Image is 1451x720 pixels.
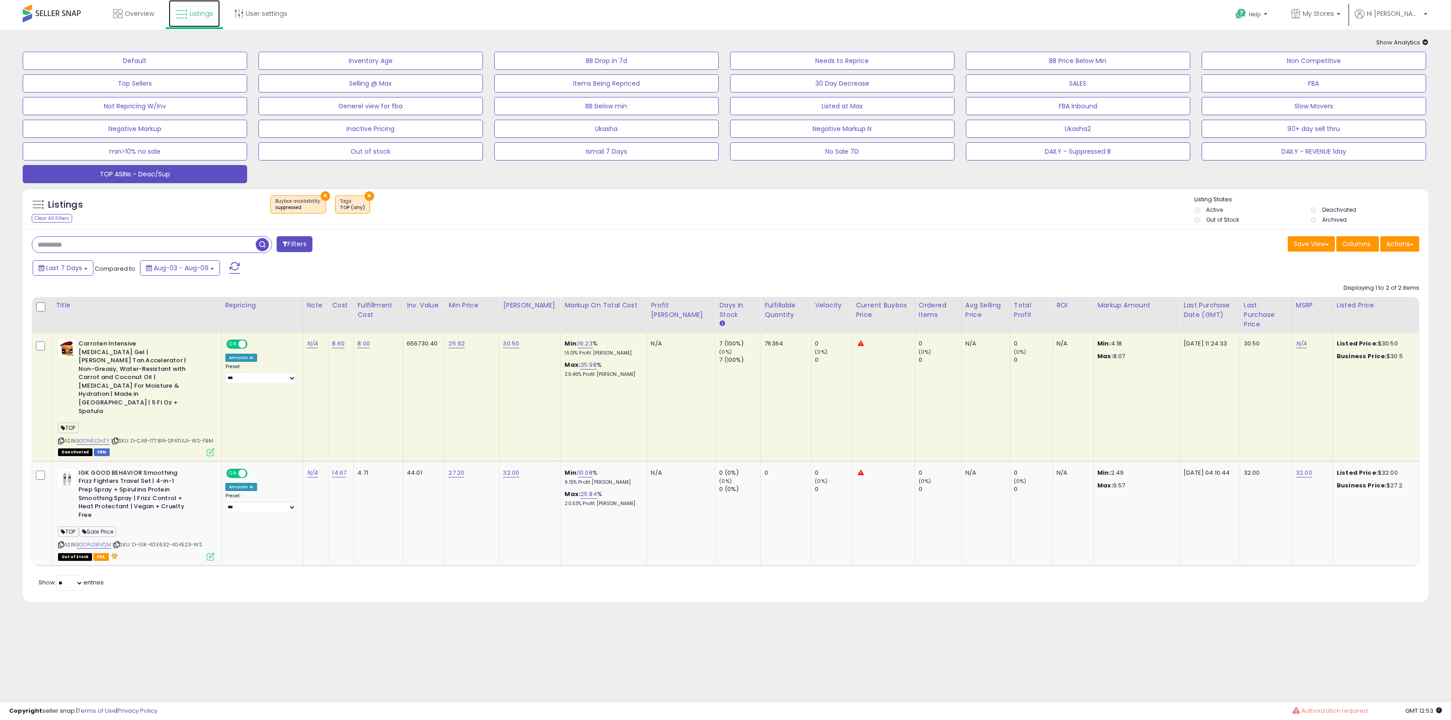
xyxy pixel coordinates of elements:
[965,469,1003,477] div: N/A
[125,9,154,18] span: Overview
[246,469,260,477] span: OFF
[58,340,214,455] div: ASIN:
[578,468,593,477] a: 10.08
[1303,9,1334,18] span: My Stores
[109,553,118,559] i: hazardous material
[23,52,247,70] button: Default
[1337,340,1412,348] div: $30.50
[332,301,350,310] div: Cost
[1183,469,1233,477] div: [DATE] 04:10:44
[503,301,557,310] div: [PERSON_NAME]
[1097,352,1173,360] p: 8.07
[565,361,640,378] div: %
[95,264,136,273] span: Compared to:
[561,297,647,333] th: The percentage added to the cost of goods (COGS) that forms the calculator for Min & Max prices.
[1202,52,1426,70] button: Non Competitive
[275,204,321,211] div: suppressed
[651,469,708,477] div: N/A
[1337,469,1412,477] div: $32.00
[494,142,719,161] button: Ismail 7 Days
[815,485,852,493] div: 0
[719,301,757,320] div: Days In Stock
[565,371,640,378] p: 26.46% Profit [PERSON_NAME]
[565,301,643,310] div: Markup on Total Cost
[1322,216,1347,224] label: Archived
[58,469,214,559] div: ASIN:
[565,469,640,486] div: %
[23,74,247,92] button: Top Sellers
[1202,142,1426,161] button: DAILY - REVENUE 1day
[1097,468,1111,477] strong: Min:
[1202,97,1426,115] button: Slow Movers
[79,526,117,537] span: Sale Price
[39,578,104,587] span: Show: entries
[227,469,239,477] span: ON
[332,339,345,348] a: 8.60
[494,97,719,115] button: BB below min
[227,341,239,348] span: ON
[77,437,110,445] a: B0DNRJ2HZY
[365,191,374,201] button: ×
[23,97,247,115] button: Not Repricing W/Inv
[719,469,760,477] div: 0 (0%)
[258,120,483,138] button: Inactive Pricing
[919,469,961,477] div: 0
[58,340,76,358] img: 416hsp8eyIL._SL40_.jpg
[565,501,640,507] p: 20.53% Profit [PERSON_NAME]
[307,468,318,477] a: N/A
[258,74,483,92] button: Selling @ Max
[1337,352,1387,360] b: Business Price:
[1014,301,1049,320] div: Total Profit
[1014,469,1052,477] div: 0
[578,339,593,348] a: 19.23
[78,340,189,418] b: Carroten Intensive [MEDICAL_DATA] Gel | [PERSON_NAME] Tan Accelerator | Non-Greasy, Water-Resista...
[966,120,1190,138] button: Ukasha2
[494,52,719,70] button: BB Drop in 7d
[719,348,732,355] small: (0%)
[93,553,109,561] span: FBA
[258,97,483,115] button: Generel view for fba
[965,340,1003,348] div: N/A
[357,339,370,348] a: 8.00
[815,469,852,477] div: 0
[407,301,441,310] div: Inv. value
[565,340,640,356] div: %
[966,74,1190,92] button: SALES
[1183,301,1236,320] div: Last Purchase Date (GMT)
[246,341,260,348] span: OFF
[1057,469,1086,477] div: N/A
[407,469,438,477] div: 44.01
[1367,9,1421,18] span: Hi [PERSON_NAME]
[1322,206,1356,214] label: Deactivated
[321,191,330,201] button: ×
[32,214,72,223] div: Clear All Filters
[965,301,1006,320] div: Avg Selling Price
[1292,297,1333,333] th: CSV column name: cust_attr_1_MSRP
[1194,195,1428,204] p: Listing States:
[111,437,213,444] span: | SKU: D-CAR-177814-SPATULA-WS-FBM
[815,348,828,355] small: (0%)
[58,469,76,487] img: 410v4eskhwL._SL40_.jpg
[1057,340,1086,348] div: N/A
[23,142,247,161] button: min>10% no sale
[340,198,365,211] span: Tags :
[565,339,578,348] b: Min:
[1244,469,1285,477] div: 32.00
[815,477,828,485] small: (0%)
[966,142,1190,161] button: DAILY - Suppressed B
[1337,339,1378,348] b: Listed Price:
[77,541,111,549] a: B0DPLD8VQM
[58,526,78,537] span: TOP
[1097,482,1173,490] p: 6.57
[1244,301,1288,329] div: Last Purchase Price
[448,468,464,477] a: 27.20
[1057,301,1090,310] div: ROI
[764,469,804,477] div: 0
[1337,301,1415,310] div: Listed Price
[1097,352,1113,360] strong: Max:
[1342,239,1371,248] span: Columns
[56,301,218,310] div: Title
[357,301,399,320] div: Fulfillment Cost
[225,354,257,362] div: Amazon AI
[1183,340,1233,348] div: [DATE] 11:24:33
